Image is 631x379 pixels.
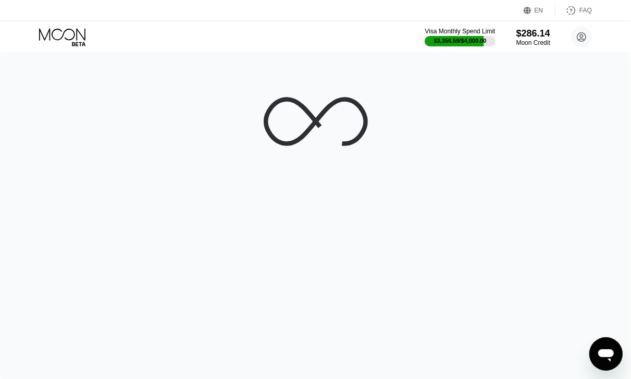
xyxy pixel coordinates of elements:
[425,28,495,35] div: Visa Monthly Spend Limit
[516,28,550,39] div: $286.14
[555,5,592,16] div: FAQ
[589,337,623,371] iframe: Button to launch messaging window
[434,38,487,44] div: $3,356.59 / $4,000.00
[425,28,495,46] div: Visa Monthly Spend Limit$3,356.59/$4,000.00
[516,28,550,46] div: $286.14Moon Credit
[535,7,543,14] div: EN
[524,5,555,16] div: EN
[516,39,550,46] div: Moon Credit
[579,7,592,14] div: FAQ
